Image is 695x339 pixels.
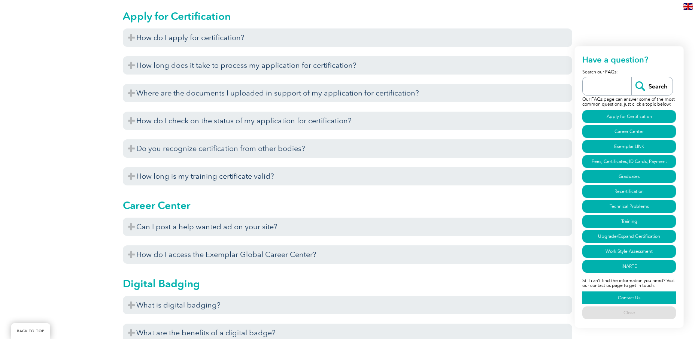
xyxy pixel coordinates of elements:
[582,110,676,123] a: Apply for Certification
[582,68,676,77] p: Search our FAQs:
[582,306,676,319] a: Close
[123,10,572,22] h2: Apply for Certification
[582,274,676,290] p: Still can't find the information you need? Visit our contact us page to get in touch.
[582,245,676,258] a: Work Style Assessment
[582,200,676,213] a: Technical Problems
[123,112,572,130] h3: How do I check on the status of my application for certification?
[123,296,572,314] h3: What is digital badging?
[631,77,673,95] input: Search
[123,245,572,264] h3: How do I access the Exemplar Global Career Center?
[123,139,572,158] h3: Do you recognize certification from other bodies?
[582,170,676,183] a: Graduates
[123,199,572,211] h2: Career Center
[11,323,50,339] a: BACK TO TOP
[582,125,676,138] a: Career Center
[582,140,676,153] a: Exemplar LINK
[582,96,676,109] p: Our FAQs page can answer some of the most common questions, just click a topic below:
[683,3,693,10] img: en
[582,185,676,198] a: Recertification
[123,84,572,102] h3: Where are the documents I uploaded in support of my application for certification?
[582,54,676,68] h2: Have a question?
[123,278,572,290] h2: Digital Badging
[123,167,572,185] h3: How long is my training certificate valid?
[582,155,676,168] a: Fees, Certificates, ID Cards, Payment
[123,28,572,47] h3: How do I apply for certification?
[582,260,676,273] a: iNARTE
[582,215,676,228] a: Training
[123,56,572,75] h3: How long does it take to process my application for certification?
[123,218,572,236] h3: Can I post a help wanted ad on your site?
[582,230,676,243] a: Upgrade/Expand Certification
[582,291,676,304] a: Contact Us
